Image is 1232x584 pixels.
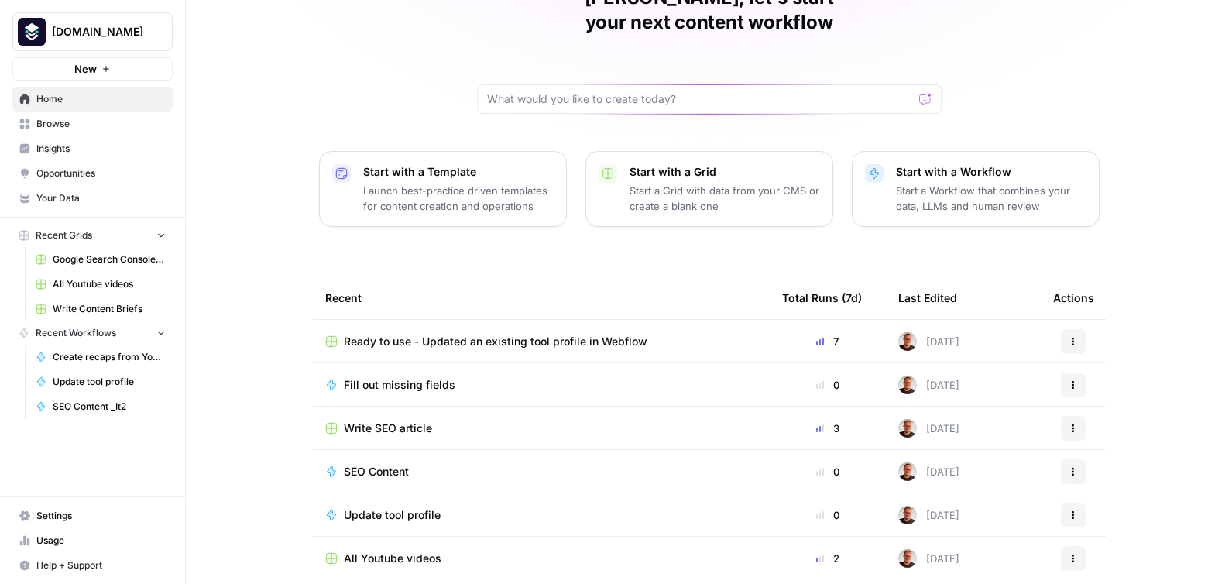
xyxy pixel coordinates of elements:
[344,334,647,349] span: Ready to use - Updated an existing tool profile in Webflow
[782,334,873,349] div: 7
[36,167,166,180] span: Opportunities
[344,464,409,479] span: SEO Content
[852,151,1100,227] button: Start with a WorkflowStart a Workflow that combines your data, LLMs and human review
[29,272,173,297] a: All Youtube videos
[898,506,959,524] div: [DATE]
[53,252,166,266] span: Google Search Console - [DOMAIN_NAME]
[898,332,917,351] img: 05r7orzsl0v58yrl68db1q04vvfj
[36,509,166,523] span: Settings
[782,277,862,319] div: Total Runs (7d)
[319,151,567,227] button: Start with a TemplateLaunch best-practice driven templates for content creation and operations
[36,228,92,242] span: Recent Grids
[29,369,173,394] a: Update tool profile
[12,528,173,553] a: Usage
[53,350,166,364] span: Create recaps from Youtube videos WIP [PERSON_NAME]
[782,507,873,523] div: 0
[363,183,554,214] p: Launch best-practice driven templates for content creation and operations
[782,464,873,479] div: 0
[52,24,146,40] span: [DOMAIN_NAME]
[53,375,166,389] span: Update tool profile
[325,377,757,393] a: Fill out missing fields
[325,277,757,319] div: Recent
[29,345,173,369] a: Create recaps from Youtube videos WIP [PERSON_NAME]
[12,136,173,161] a: Insights
[325,334,757,349] a: Ready to use - Updated an existing tool profile in Webflow
[898,419,917,438] img: 05r7orzsl0v58yrl68db1q04vvfj
[344,507,441,523] span: Update tool profile
[898,462,959,481] div: [DATE]
[36,92,166,106] span: Home
[325,421,757,436] a: Write SEO article
[12,186,173,211] a: Your Data
[36,191,166,205] span: Your Data
[898,277,957,319] div: Last Edited
[12,12,173,51] button: Workspace: Platformengineering.org
[12,112,173,136] a: Browse
[782,421,873,436] div: 3
[898,549,917,568] img: 05r7orzsl0v58yrl68db1q04vvfj
[12,161,173,186] a: Opportunities
[12,224,173,247] button: Recent Grids
[487,91,913,107] input: What would you like to create today?
[325,464,757,479] a: SEO Content
[898,376,917,394] img: 05r7orzsl0v58yrl68db1q04vvfj
[898,549,959,568] div: [DATE]
[12,87,173,112] a: Home
[630,164,820,180] p: Start with a Grid
[363,164,554,180] p: Start with a Template
[12,503,173,528] a: Settings
[29,394,173,419] a: SEO Content _It2
[12,553,173,578] button: Help + Support
[325,551,757,566] a: All Youtube videos
[344,551,441,566] span: All Youtube videos
[53,302,166,316] span: Write Content Briefs
[36,142,166,156] span: Insights
[896,164,1086,180] p: Start with a Workflow
[585,151,833,227] button: Start with a GridStart a Grid with data from your CMS or create a blank one
[1053,277,1094,319] div: Actions
[29,297,173,321] a: Write Content Briefs
[782,377,873,393] div: 0
[782,551,873,566] div: 2
[36,558,166,572] span: Help + Support
[898,376,959,394] div: [DATE]
[53,400,166,414] span: SEO Content _It2
[344,377,455,393] span: Fill out missing fields
[898,462,917,481] img: 05r7orzsl0v58yrl68db1q04vvfj
[36,326,116,340] span: Recent Workflows
[896,183,1086,214] p: Start a Workflow that combines your data, LLMs and human review
[29,247,173,272] a: Google Search Console - [DOMAIN_NAME]
[344,421,432,436] span: Write SEO article
[630,183,820,214] p: Start a Grid with data from your CMS or create a blank one
[12,57,173,81] button: New
[74,61,97,77] span: New
[18,18,46,46] img: Platformengineering.org Logo
[898,419,959,438] div: [DATE]
[53,277,166,291] span: All Youtube videos
[36,534,166,548] span: Usage
[12,321,173,345] button: Recent Workflows
[898,506,917,524] img: 05r7orzsl0v58yrl68db1q04vvfj
[898,332,959,351] div: [DATE]
[36,117,166,131] span: Browse
[325,507,757,523] a: Update tool profile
